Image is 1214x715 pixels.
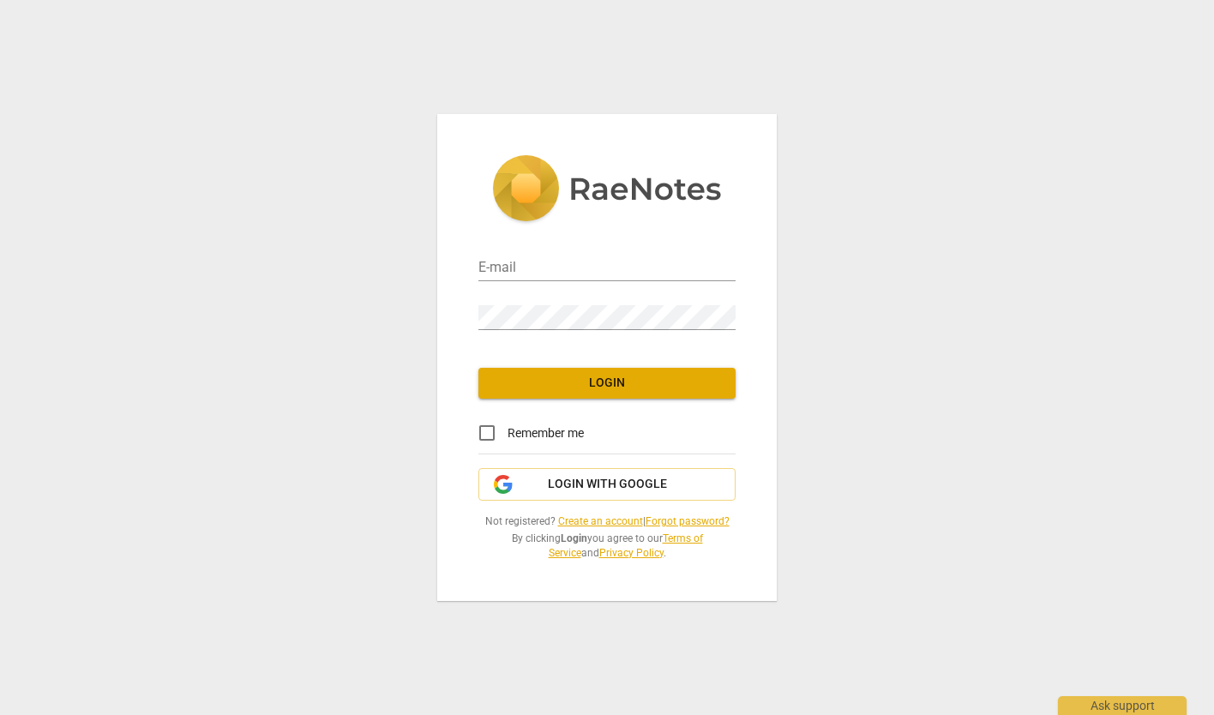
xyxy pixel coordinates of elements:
span: Login with Google [548,476,667,493]
a: Create an account [558,515,643,527]
b: Login [561,532,587,544]
span: Remember me [508,424,584,442]
img: 5ac2273c67554f335776073100b6d88f.svg [492,155,722,225]
span: Not registered? | [478,514,736,529]
span: Login [492,375,722,392]
a: Terms of Service [549,532,703,559]
a: Forgot password? [646,515,730,527]
div: Ask support [1058,696,1187,715]
span: By clicking you agree to our and . [478,532,736,560]
button: Login [478,368,736,399]
button: Login with Google [478,468,736,501]
a: Privacy Policy [599,547,664,559]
